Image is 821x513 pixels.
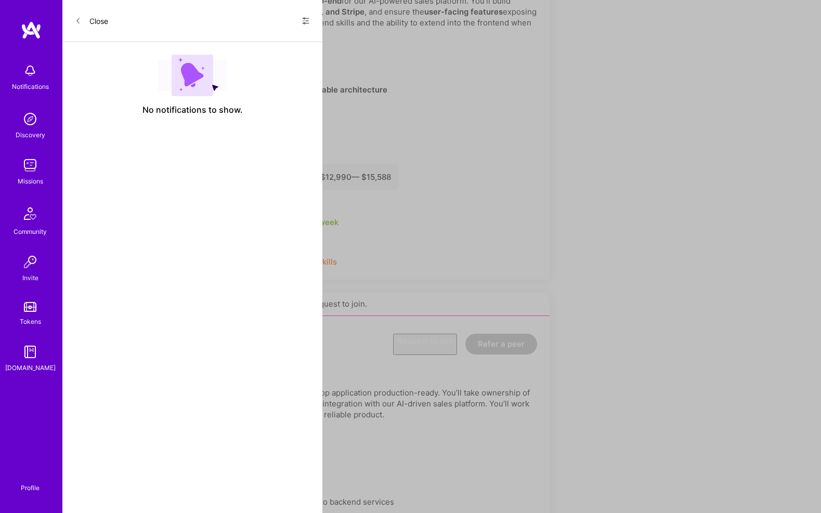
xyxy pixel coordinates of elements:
[75,12,108,29] button: Close
[14,226,47,237] div: Community
[20,109,41,129] img: discovery
[24,302,36,312] img: tokens
[20,60,41,81] img: bell
[20,155,41,176] img: teamwork
[20,252,41,272] img: Invite
[17,471,43,492] a: Profile
[18,176,43,187] div: Missions
[158,55,227,96] img: empty
[20,341,41,362] img: guide book
[21,482,40,492] div: Profile
[22,272,38,283] div: Invite
[142,104,243,115] span: No notifications to show.
[21,21,42,40] img: logo
[5,362,56,373] div: [DOMAIN_NAME]
[12,81,49,92] div: Notifications
[20,316,41,327] div: Tokens
[16,129,45,140] div: Discovery
[18,201,43,226] img: Community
